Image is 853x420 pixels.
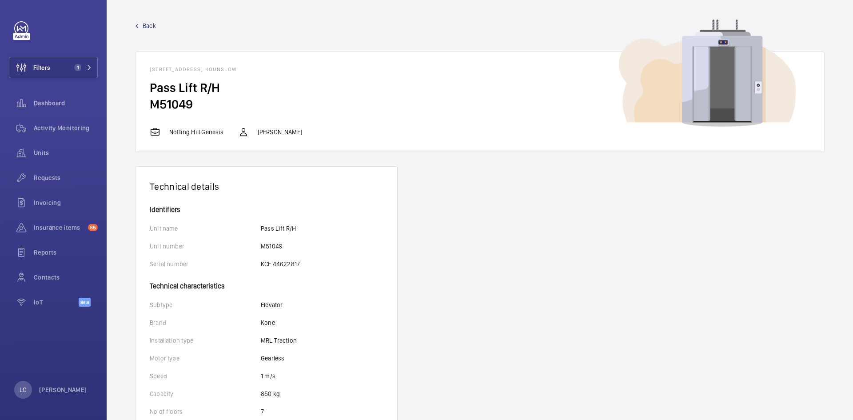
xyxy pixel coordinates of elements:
p: Notting Hill Genesis [169,128,224,136]
p: 7 [261,407,264,416]
h4: Technical characteristics [150,277,383,290]
h2: M51049 [150,96,810,112]
h1: [STREET_ADDRESS] HOUNSLOW [150,66,810,72]
p: Capacity [150,389,261,398]
span: Units [34,148,98,157]
p: Motor type [150,354,261,363]
p: [PERSON_NAME] [258,128,302,136]
p: Brand [150,318,261,327]
span: Contacts [34,273,98,282]
span: 1 [74,64,81,71]
p: MRL Traction [261,336,297,345]
img: device image [619,20,796,127]
p: M51049 [261,242,283,251]
p: LC [20,385,26,394]
p: Serial number [150,260,261,268]
p: Speed [150,372,261,380]
h1: Technical details [150,181,383,192]
button: Filters1 [9,57,98,78]
span: Back [143,21,156,30]
p: Gearless [261,354,284,363]
p: Subtype [150,300,261,309]
p: Pass Lift R/H [261,224,296,233]
p: Elevator [261,300,283,309]
span: 85 [88,224,98,231]
span: Reports [34,248,98,257]
p: 1 m/s [261,372,275,380]
span: Invoicing [34,198,98,207]
p: 850 kg [261,389,280,398]
span: Filters [33,63,50,72]
span: Beta [79,298,91,307]
p: Unit name [150,224,261,233]
p: No of floors [150,407,261,416]
h4: Identifiers [150,206,383,213]
span: Insurance items [34,223,84,232]
span: IoT [34,298,79,307]
p: KCE 44622817 [261,260,300,268]
span: Requests [34,173,98,182]
p: Kone [261,318,275,327]
p: [PERSON_NAME] [39,385,87,394]
h2: Pass Lift R/H [150,80,810,96]
span: Dashboard [34,99,98,108]
p: Installation type [150,336,261,345]
span: Activity Monitoring [34,124,98,132]
p: Unit number [150,242,261,251]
